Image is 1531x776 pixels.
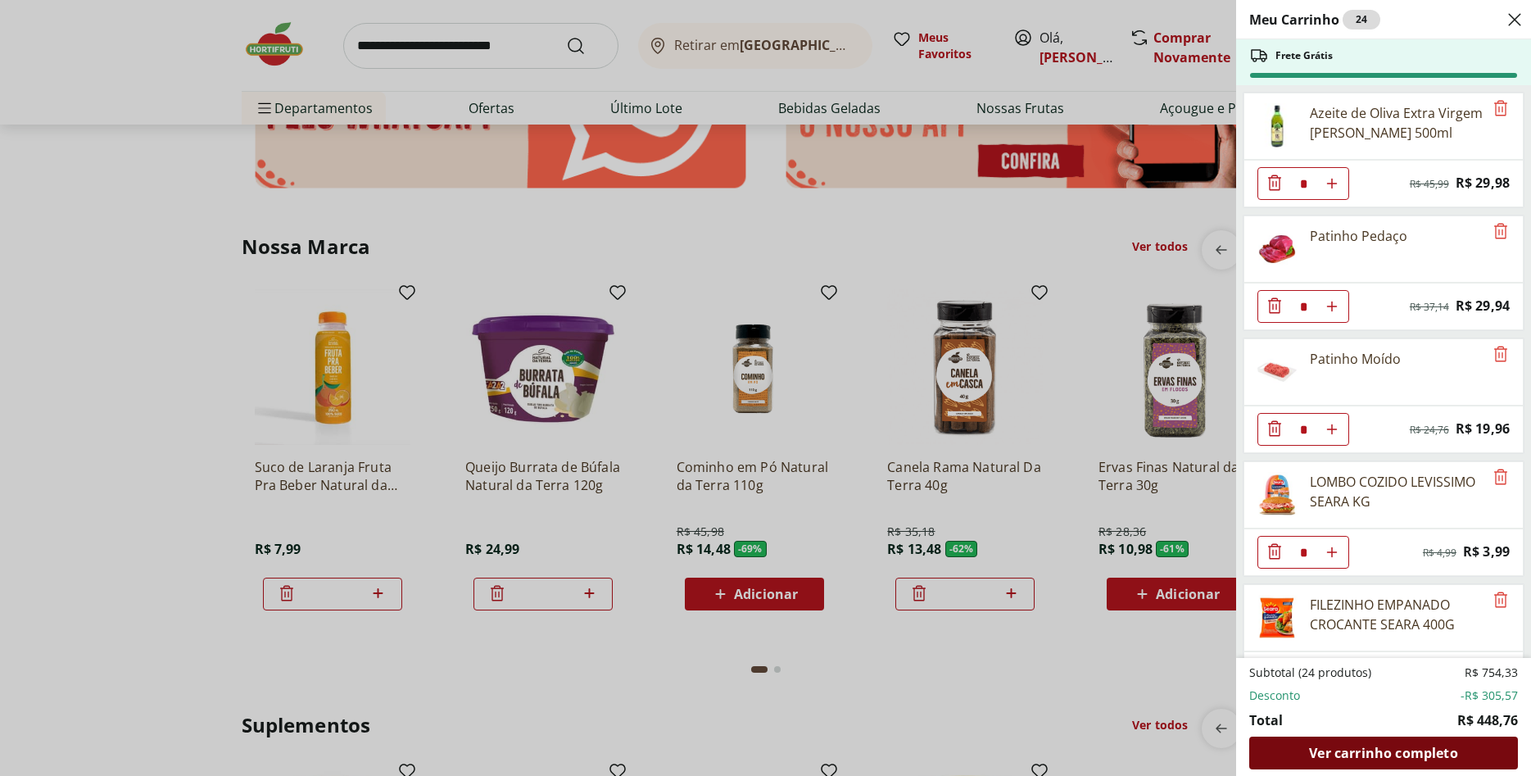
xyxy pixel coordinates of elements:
span: R$ 19,96 [1456,418,1510,440]
span: R$ 45,99 [1410,178,1449,191]
div: Azeite de Oliva Extra Virgem [PERSON_NAME] 500ml [1310,103,1483,143]
button: Aumentar Quantidade [1316,290,1348,323]
button: Diminuir Quantidade [1258,536,1291,569]
div: 24 [1343,10,1380,29]
button: Diminuir Quantidade [1258,413,1291,446]
span: -R$ 305,57 [1461,688,1518,704]
button: Remove [1491,99,1511,119]
button: Remove [1491,345,1511,365]
img: Filezinho Empanado Crocante Seara 400g [1254,595,1300,641]
button: Remove [1491,591,1511,610]
div: Patinho Pedaço [1310,226,1407,246]
a: Ver carrinho completo [1249,737,1518,769]
button: Diminuir Quantidade [1258,290,1291,323]
span: R$ 4,99 [1423,547,1456,560]
h2: Meu Carrinho [1249,10,1380,29]
span: R$ 29,98 [1456,172,1510,194]
button: Remove [1491,222,1511,242]
span: Ver carrinho completo [1309,747,1457,760]
span: Subtotal (24 produtos) [1249,665,1371,681]
input: Quantidade Atual [1291,414,1316,445]
span: Desconto [1249,688,1300,704]
button: Aumentar Quantidade [1316,167,1348,200]
span: R$ 754,33 [1465,665,1518,681]
div: FILEZINHO EMPANADO CROCANTE SEARA 400G [1310,595,1483,634]
input: Quantidade Atual [1291,537,1316,568]
span: R$ 24,76 [1410,424,1449,437]
button: Diminuir Quantidade [1258,167,1291,200]
span: R$ 29,94 [1456,295,1510,317]
input: Quantidade Atual [1291,291,1316,322]
button: Aumentar Quantidade [1316,536,1348,569]
img: Patinho Pedaço [1254,226,1300,272]
div: LOMBO COZIDO LEVISSIMO SEARA KG [1310,472,1483,511]
span: R$ 37,14 [1410,301,1449,314]
span: R$ 448,76 [1457,710,1518,730]
img: Lombo Cozido Levíssimo Seara [1254,472,1300,518]
img: Patinho Moído [1254,349,1300,395]
span: Total [1249,710,1283,730]
button: Remove [1491,468,1511,488]
img: Principal [1254,103,1300,149]
div: Patinho Moído [1310,349,1401,369]
span: R$ 3,99 [1463,541,1510,563]
span: Frete Grátis [1275,49,1333,62]
button: Aumentar Quantidade [1316,413,1348,446]
input: Quantidade Atual [1291,168,1316,199]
